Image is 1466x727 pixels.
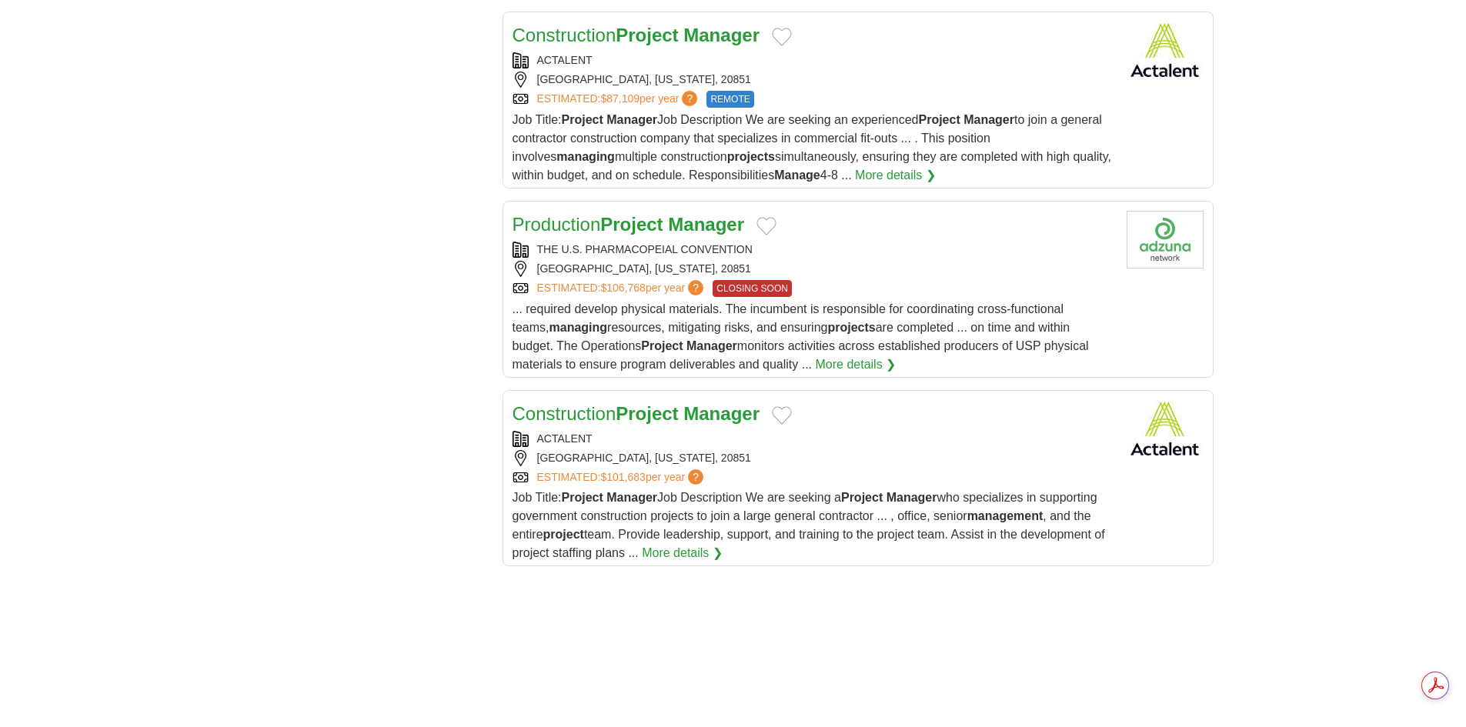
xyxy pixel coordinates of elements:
strong: Project [918,113,960,126]
button: Add to favorite jobs [772,406,792,425]
span: ... required develop physical materials. The incumbent is responsible for coordinating cross-func... [513,302,1089,371]
span: $87,109 [600,92,639,105]
div: THE U.S. PHARMACOPEIAL CONVENTION [513,242,1114,258]
div: [GEOGRAPHIC_DATA], [US_STATE], 20851 [513,261,1114,277]
a: More details ❯ [815,355,896,374]
span: ? [688,469,703,485]
a: ACTALENT [537,54,593,66]
a: ConstructionProject Manager [513,25,760,45]
strong: Manager [887,491,937,504]
button: Add to favorite jobs [772,28,792,46]
span: ? [688,280,703,295]
a: ProductionProject Manager [513,214,745,235]
strong: managing [556,150,615,163]
button: Add to favorite jobs [756,217,776,235]
span: ? [682,91,697,106]
strong: Project [841,491,883,504]
strong: project [543,528,584,541]
img: Company logo [1127,211,1204,268]
strong: Project [641,339,683,352]
span: $101,683 [600,471,645,483]
strong: Manager [686,339,737,352]
a: ESTIMATED:$87,109per year? [537,91,701,108]
strong: Project [562,113,603,126]
strong: projects [827,321,875,334]
strong: Manager [683,25,760,45]
div: [GEOGRAPHIC_DATA], [US_STATE], 20851 [513,450,1114,466]
strong: Manager [606,113,657,126]
span: CLOSING SOON [713,280,792,297]
img: Actalent logo [1127,22,1204,79]
a: More details ❯ [855,166,936,185]
div: [GEOGRAPHIC_DATA], [US_STATE], 20851 [513,72,1114,88]
strong: Manager [683,403,760,424]
a: ESTIMATED:$101,683per year? [537,469,707,485]
a: ACTALENT [537,432,593,445]
strong: managing [549,321,608,334]
strong: Manager [606,491,657,504]
strong: Manager [668,214,744,235]
a: ESTIMATED:$106,768per year? [537,280,707,297]
strong: Manage [774,168,820,182]
strong: Manager [963,113,1014,126]
img: Actalent logo [1127,400,1204,458]
span: REMOTE [706,91,753,108]
strong: Project [616,25,678,45]
span: Job Title: Job Description We are seeking an experienced to join a general contractor constructio... [513,113,1111,182]
strong: Project [562,491,603,504]
span: Job Title: Job Description We are seeking a who specializes in supporting government construction... [513,491,1105,559]
span: $106,768 [600,282,645,294]
a: More details ❯ [642,544,723,562]
a: ConstructionProject Manager [513,403,760,424]
strong: Project [600,214,663,235]
strong: projects [727,150,775,163]
strong: Project [616,403,678,424]
strong: management [967,509,1044,522]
